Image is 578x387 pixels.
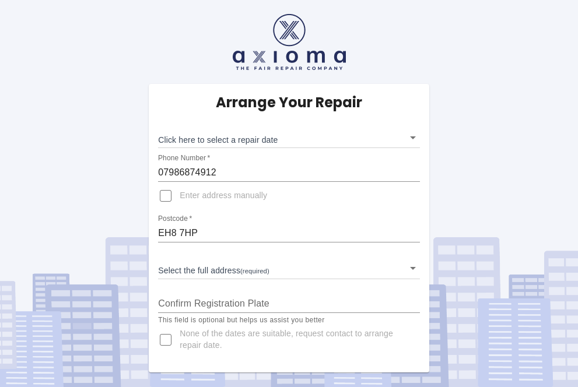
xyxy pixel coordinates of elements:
span: Enter address manually [180,190,267,202]
img: axioma [233,14,346,70]
label: Postcode [158,214,192,224]
label: Phone Number [158,153,210,163]
h5: Arrange Your Repair [216,93,362,112]
p: This field is optional but helps us assist you better [158,315,420,326]
span: None of the dates are suitable, request contact to arrange repair date. [180,328,411,351]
